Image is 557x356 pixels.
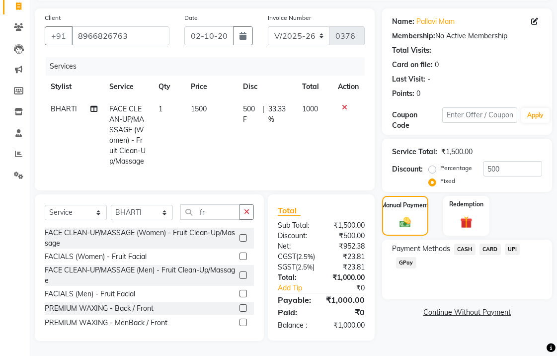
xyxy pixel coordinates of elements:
th: Price [185,76,237,98]
span: 2.5% [298,263,313,271]
span: 1 [159,104,162,113]
a: Add Tip [270,283,330,293]
div: FACE CLEAN-UP/MASSAGE (Men) - Fruit Clean-Up/Massage [45,265,236,286]
span: BHARTI [51,104,77,113]
div: Discount: [392,164,423,175]
div: ₹1,000.00 [318,294,372,306]
a: Continue Without Payment [384,307,550,318]
button: +91 [45,26,73,45]
span: SGST [278,263,296,271]
span: Payment Methods [392,244,450,254]
div: Balance : [270,320,321,331]
div: Paid: [270,306,321,318]
div: ₹1,000.00 [321,320,373,331]
span: FACE CLEAN-UP/MASSAGE (Women) - Fruit Clean-Up/Massage [109,104,146,166]
div: ₹952.38 [321,241,373,252]
div: Total: [270,272,321,283]
label: Redemption [449,200,483,209]
div: ( ) [270,252,322,262]
span: | [262,104,264,125]
div: Services [46,57,372,76]
span: 2.5% [298,253,313,261]
div: PREMIUM WAXING - MenBack / Front [45,318,167,328]
img: _gift.svg [457,215,477,230]
div: 0 [416,89,420,99]
span: UPI [505,244,520,255]
div: ₹0 [321,306,373,318]
div: Points: [392,89,414,99]
th: Action [332,76,365,98]
div: Payable: [270,294,318,306]
div: ₹0 [330,283,372,293]
div: Name: [392,16,414,27]
label: Date [184,13,198,22]
div: 0 [435,60,439,70]
label: Percentage [440,164,472,173]
span: CGST [278,252,296,261]
th: Service [103,76,153,98]
th: Total [296,76,332,98]
input: Enter Offer / Coupon Code [442,107,517,123]
span: 1500 [191,104,207,113]
div: ₹1,500.00 [441,147,473,157]
div: Net: [270,241,321,252]
div: ₹23.81 [322,262,372,272]
div: Sub Total: [270,220,321,231]
div: - [427,74,430,85]
img: _cash.svg [396,216,414,229]
div: ₹23.81 [322,252,372,262]
label: Manual Payment [382,201,429,210]
div: Card on file: [392,60,433,70]
a: Pallavi Mam [416,16,455,27]
div: Service Total: [392,147,437,157]
span: CASH [454,244,476,255]
th: Stylist [45,76,103,98]
label: Client [45,13,61,22]
div: Last Visit: [392,74,425,85]
div: Membership: [392,31,435,41]
div: Total Visits: [392,45,431,56]
th: Disc [237,76,296,98]
div: FACE CLEAN-UP/MASSAGE (Women) - Fruit Clean-Up/Massage [45,228,236,249]
div: FACIALS (Women) - Fruit Facial [45,252,147,262]
div: FACIALS (Men) - Fruit Facial [45,289,135,299]
span: GPay [396,257,416,268]
label: Fixed [440,177,455,185]
div: Discount: [270,231,321,241]
input: Search or Scan [180,204,240,220]
label: Invoice Number [268,13,311,22]
input: Search by Name/Mobile/Email/Code [72,26,169,45]
span: 500 F [243,104,258,125]
span: CARD [479,244,501,255]
div: Coupon Code [392,110,442,131]
div: ₹1,500.00 [321,220,373,231]
span: 1000 [302,104,318,113]
span: Total [278,205,301,216]
span: 33.33 % [268,104,290,125]
div: ( ) [270,262,322,272]
div: PREMIUM WAXING - Back / Front [45,303,154,314]
th: Qty [153,76,185,98]
div: ₹500.00 [321,231,373,241]
button: Apply [521,108,550,123]
div: ₹1,000.00 [321,272,373,283]
div: No Active Membership [392,31,542,41]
